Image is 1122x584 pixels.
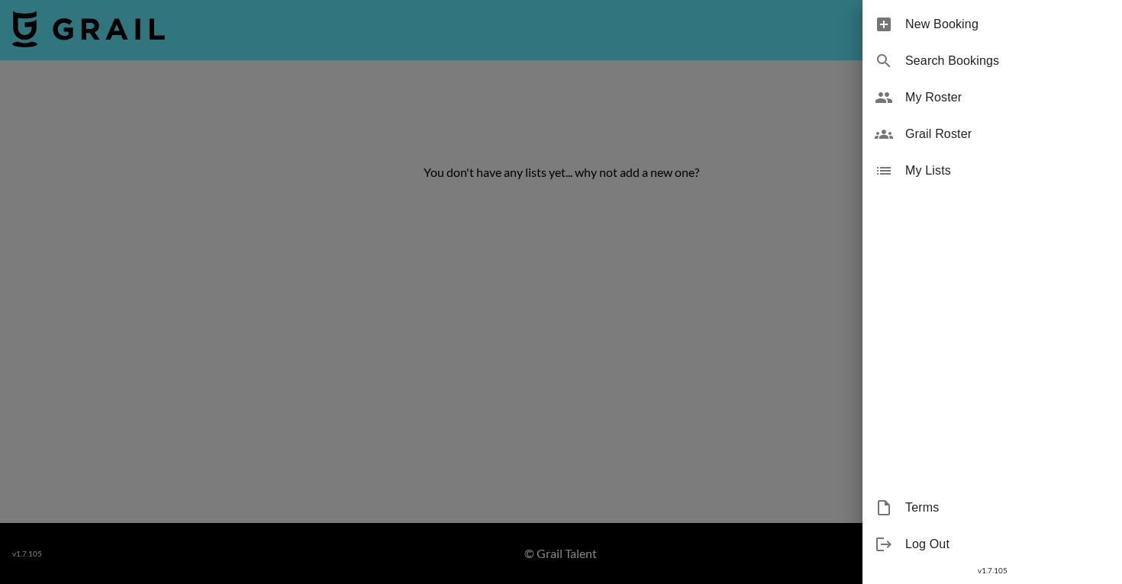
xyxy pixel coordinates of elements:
span: Log Out [905,535,1110,554]
span: New Booking [905,15,1110,34]
div: My Lists [862,152,1122,189]
span: Search Bookings [905,52,1110,70]
span: My Roster [905,88,1110,107]
div: Search Bookings [862,43,1122,79]
div: New Booking [862,6,1122,43]
div: v 1.7.105 [862,563,1122,579]
span: Terms [905,499,1110,517]
div: Terms [862,489,1122,526]
span: My Lists [905,162,1110,180]
div: Grail Roster [862,116,1122,152]
div: Log Out [862,526,1122,563]
div: My Roster [862,79,1122,116]
span: Grail Roster [905,125,1110,143]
